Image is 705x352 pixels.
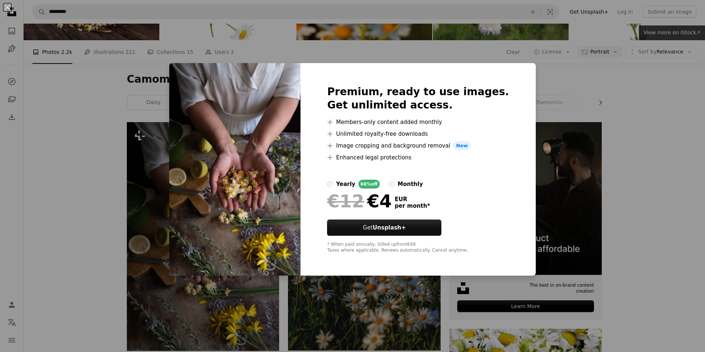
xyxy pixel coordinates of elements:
[327,153,509,162] li: Enhanced legal protections
[327,220,441,236] button: GetUnsplash+
[397,180,423,189] div: monthly
[395,203,430,209] span: per month *
[389,181,395,187] input: monthly
[336,180,355,189] div: yearly
[327,141,509,150] li: Image cropping and background removal
[327,85,509,112] h2: Premium, ready to use images. Get unlimited access.
[327,191,392,211] div: €4
[373,224,406,231] strong: Unsplash+
[169,63,301,276] img: premium_photo-1675441003177-1dbcf11fa772
[453,141,471,150] span: New
[327,118,509,127] li: Members-only content added monthly
[395,196,430,203] span: EUR
[327,130,509,138] li: Unlimited royalty-free downloads
[358,180,380,189] div: 66% off
[327,181,333,187] input: yearly66%off
[327,242,509,253] div: * When paid annually, billed upfront €48 Taxes where applicable. Renews automatically. Cancel any...
[327,191,364,211] span: €12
